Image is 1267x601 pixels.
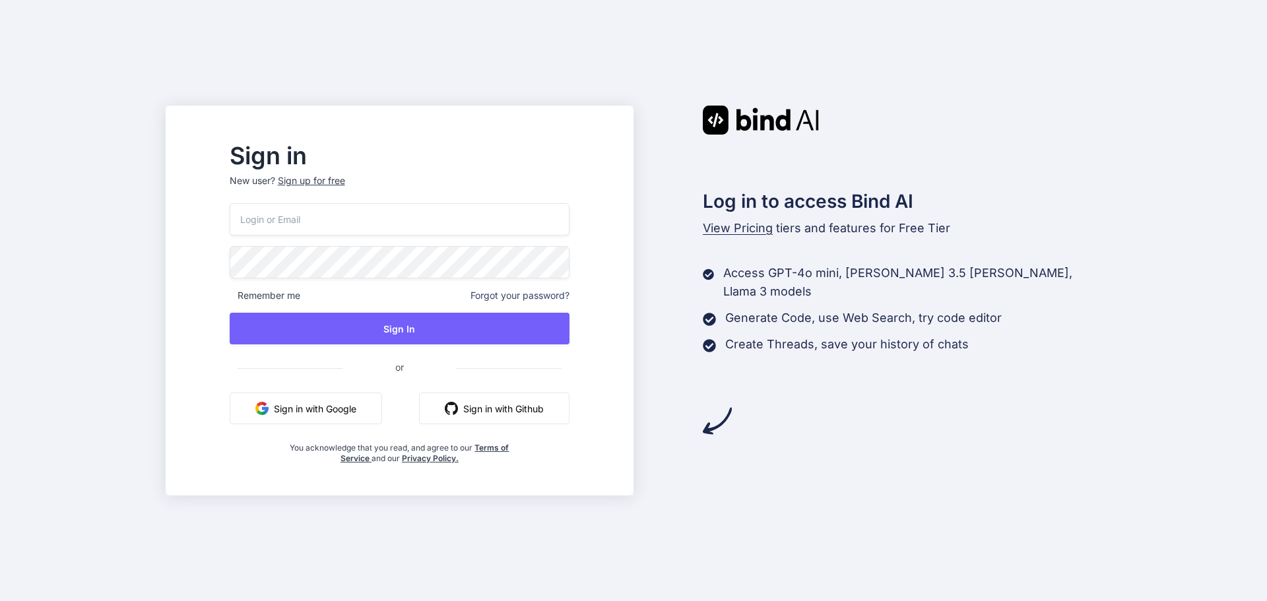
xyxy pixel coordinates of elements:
input: Login or Email [230,203,569,236]
button: Sign In [230,313,569,344]
img: Bind AI logo [703,106,819,135]
a: Privacy Policy. [402,453,459,463]
p: Access GPT-4o mini, [PERSON_NAME] 3.5 [PERSON_NAME], Llama 3 models [723,264,1101,301]
img: arrow [703,406,732,435]
p: Generate Code, use Web Search, try code editor [725,309,1002,327]
img: google [255,402,269,415]
h2: Sign in [230,145,569,166]
button: Sign in with Google [230,393,382,424]
span: Forgot your password? [471,289,569,302]
span: or [342,351,457,383]
img: github [445,402,458,415]
button: Sign in with Github [419,393,569,424]
p: tiers and features for Free Tier [703,219,1101,237]
div: You acknowledge that you read, and agree to our and our [286,435,513,464]
span: View Pricing [703,221,773,235]
p: New user? [230,174,569,203]
span: Remember me [230,289,300,302]
h2: Log in to access Bind AI [703,187,1101,215]
p: Create Threads, save your history of chats [725,335,969,354]
a: Terms of Service [341,443,509,463]
div: Sign up for free [278,174,345,187]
